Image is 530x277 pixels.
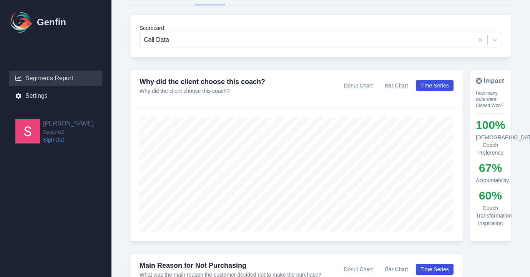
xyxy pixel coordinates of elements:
button: Time Series [416,80,454,91]
a: Main Reason for Not Purchasing [140,262,246,269]
a: Why did the client choose this coach? [140,78,265,86]
div: Accountability [476,176,505,184]
h4: Impact [476,76,505,86]
a: Sign Out [43,136,94,143]
button: Bar Chart [380,264,413,275]
div: 60 % [476,189,505,203]
button: Bar Chart [380,80,413,91]
p: How many calls were Closed Won? [476,90,505,109]
h1: Genfin [37,16,66,28]
div: 67 % [476,161,505,175]
label: Scorecard [140,24,502,32]
div: [DEMOGRAPHIC_DATA] Coach Preference [476,134,505,157]
div: 100 % [476,118,505,132]
button: Time Series [416,264,454,275]
h2: [PERSON_NAME] [43,119,94,128]
a: Settings [9,88,102,104]
span: System2 [43,128,94,136]
img: Logo [9,10,34,35]
a: Segments Report [9,71,102,86]
div: Coach Transformation Inspiration [476,204,505,227]
img: Samantha Pincins [15,119,40,143]
p: Why did the client choose this coach? [140,87,265,95]
button: Donut Chart [339,264,377,275]
button: Donut Chart [339,80,377,91]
